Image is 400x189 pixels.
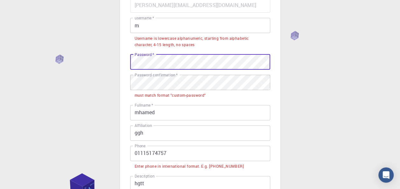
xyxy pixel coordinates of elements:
label: Fullname [135,102,153,108]
div: Username is lowercase alphanumeric, starting from alphabetic character, 4-15 length, no spaces [135,35,266,48]
label: Password confirmation [135,72,178,78]
label: username [135,15,154,21]
label: Description [135,173,155,179]
div: Open Intercom Messenger [378,167,394,183]
label: Affiliation [135,123,152,128]
div: Enter phone in international format. E.g. [PHONE_NUMBER] [135,163,244,170]
label: Phone [135,143,145,149]
label: Password [135,52,154,57]
div: must match format "custom-password" [135,92,206,99]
